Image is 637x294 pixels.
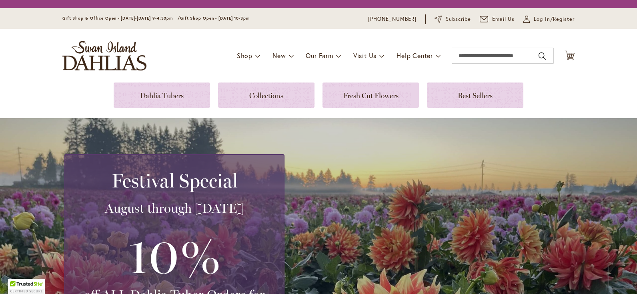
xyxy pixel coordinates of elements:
[435,15,471,23] a: Subscribe
[446,15,471,23] span: Subscribe
[353,51,377,60] span: Visit Us
[75,224,274,287] h3: 10%
[539,50,546,62] button: Search
[75,200,274,216] h3: August through [DATE]
[306,51,333,60] span: Our Farm
[8,279,45,294] div: TrustedSite Certified
[492,15,515,23] span: Email Us
[368,15,417,23] a: [PHONE_NUMBER]
[180,16,250,21] span: Gift Shop Open - [DATE] 10-3pm
[237,51,252,60] span: Shop
[397,51,433,60] span: Help Center
[534,15,575,23] span: Log In/Register
[523,15,575,23] a: Log In/Register
[62,16,180,21] span: Gift Shop & Office Open - [DATE]-[DATE] 9-4:30pm /
[480,15,515,23] a: Email Us
[272,51,286,60] span: New
[62,41,146,70] a: store logo
[75,169,274,192] h2: Festival Special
